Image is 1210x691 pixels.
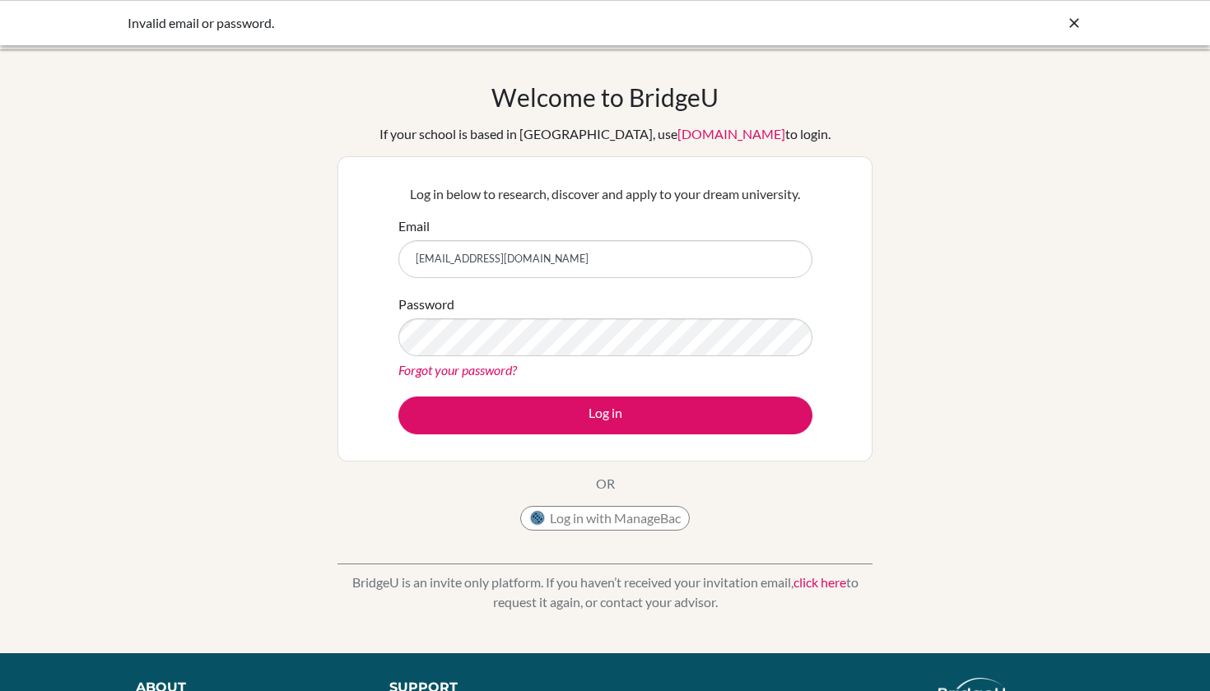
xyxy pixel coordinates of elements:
[398,397,812,434] button: Log in
[398,216,430,236] label: Email
[128,13,835,33] div: Invalid email or password.
[337,573,873,612] p: BridgeU is an invite only platform. If you haven’t received your invitation email, to request it ...
[398,184,812,204] p: Log in below to research, discover and apply to your dream university.
[596,474,615,494] p: OR
[520,506,690,531] button: Log in with ManageBac
[398,294,454,314] label: Password
[491,82,719,112] h1: Welcome to BridgeU
[793,574,846,590] a: click here
[677,126,785,141] a: [DOMAIN_NAME]
[398,362,517,378] a: Forgot your password?
[379,124,831,144] div: If your school is based in [GEOGRAPHIC_DATA], use to login.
